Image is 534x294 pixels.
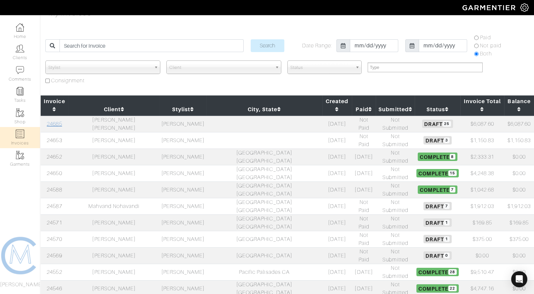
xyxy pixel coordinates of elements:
[251,39,284,52] input: Search
[416,268,459,276] span: Complete
[504,165,534,181] td: $0.00
[47,121,62,127] a: 24685
[160,231,206,247] td: [PERSON_NAME]
[460,231,504,247] td: $375.00
[16,130,24,138] img: orders-icon-0abe47150d42831381b5fb84f609e132dff9fe21cb692f30cb5eec754e2cba89.png
[418,153,457,161] span: Complete
[104,106,124,113] a: Client
[504,247,534,264] td: $0.00
[376,198,415,214] td: Not Submitted
[326,98,348,113] a: Created
[448,286,457,291] span: 22
[322,214,352,231] td: [DATE]
[450,154,455,160] span: 8
[160,165,206,181] td: [PERSON_NAME]
[206,149,322,165] td: [GEOGRAPHIC_DATA] [GEOGRAPHIC_DATA]
[160,149,206,165] td: [PERSON_NAME]
[322,264,352,280] td: [DATE]
[47,286,62,292] a: 24546
[423,235,451,243] span: Draft
[69,165,160,181] td: [PERSON_NAME]
[460,247,504,264] td: $0.00
[480,42,501,50] label: Not paid
[450,187,455,193] span: 7
[160,181,206,198] td: [PERSON_NAME]
[322,149,352,165] td: [DATE]
[322,165,352,181] td: [DATE]
[47,203,62,209] a: 24587
[504,264,534,280] td: $0.00
[504,214,534,231] td: $169.85
[378,106,412,113] a: Submitted
[206,165,322,181] td: [GEOGRAPHIC_DATA] [GEOGRAPHIC_DATA]
[69,264,160,280] td: [PERSON_NAME]
[376,149,415,165] td: Not Submitted
[352,247,376,264] td: Not Paid
[352,181,376,198] td: [DATE]
[423,202,451,210] span: Draft
[248,106,281,113] a: City, State
[423,136,451,144] span: Draft
[352,231,376,247] td: Not Paid
[47,137,62,143] a: 24653
[16,23,24,32] img: dashboard-icon-dbcd8f5a0b271acd01030246c82b418ddd0df26cd7fceb0bd07c9910d44c42f6.png
[160,116,206,132] td: [PERSON_NAME]
[376,247,415,264] td: Not Submitted
[47,154,62,160] a: 24652
[418,185,457,194] span: Complete
[460,181,504,198] td: $1,042.68
[44,98,65,113] a: Invoice
[69,116,160,132] td: [PERSON_NAME] [PERSON_NAME]
[352,132,376,149] td: Not Paid
[160,198,206,214] td: [PERSON_NAME]
[69,198,160,214] td: Mahvand Nohavandi
[352,165,376,181] td: [DATE]
[206,264,322,280] td: Pacific Palisades CA
[47,236,62,242] a: 24570
[47,269,62,275] a: 24552
[59,39,244,52] input: Search for Invoice
[504,132,534,149] td: $1,150.83
[376,231,415,247] td: Not Submitted
[69,247,160,264] td: [PERSON_NAME]
[169,61,272,74] span: Client
[206,231,322,247] td: [GEOGRAPHIC_DATA]
[322,181,352,198] td: [DATE]
[322,231,352,247] td: [DATE]
[504,149,534,165] td: $0.00
[460,214,504,231] td: $169.85
[16,151,24,159] img: garments-icon-b7da505a4dc4fd61783c78ac3ca0ef83fa9d6f193b1c9dc38574b1d14d53ca28.png
[322,116,352,132] td: [DATE]
[511,271,527,287] div: Open Intercom Messenger
[356,106,372,113] a: Paid
[426,106,449,113] a: Status
[504,231,534,247] td: $375.00
[520,3,529,12] img: gear-icon-white-bd11855cb880d31180b6d7d6211b90ccbf57a29d726f0c71d8c61bd08dd39cc2.png
[47,253,62,259] a: 24569
[206,214,322,231] td: [GEOGRAPHIC_DATA] [GEOGRAPHIC_DATA]
[464,98,501,113] a: Invoice Total
[352,214,376,231] td: Not Paid
[460,264,504,280] td: $9,510.47
[47,187,62,193] a: 24588
[504,116,534,132] td: $6,087.60
[416,169,459,177] span: Complete
[460,116,504,132] td: $6,087.60
[48,61,151,74] span: Stylist
[423,251,451,259] span: Draft
[69,181,160,198] td: [PERSON_NAME]
[16,44,24,53] img: clients-icon-6bae9207a08558b7cb47a8932f037763ab4055f8c8b6bfacd5dc20c3e0201464.png
[376,214,415,231] td: Not Submitted
[460,132,504,149] td: $1,150.83
[444,203,450,209] span: 7
[302,42,332,50] label: Date Range:
[444,253,450,258] span: 0
[69,132,160,149] td: [PERSON_NAME]
[352,149,376,165] td: [DATE]
[322,198,352,214] td: [DATE]
[504,198,534,214] td: $1,912.03
[206,198,322,214] td: [GEOGRAPHIC_DATA] [GEOGRAPHIC_DATA]
[69,149,160,165] td: [PERSON_NAME]
[480,50,491,58] label: Both
[47,170,62,176] a: 24650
